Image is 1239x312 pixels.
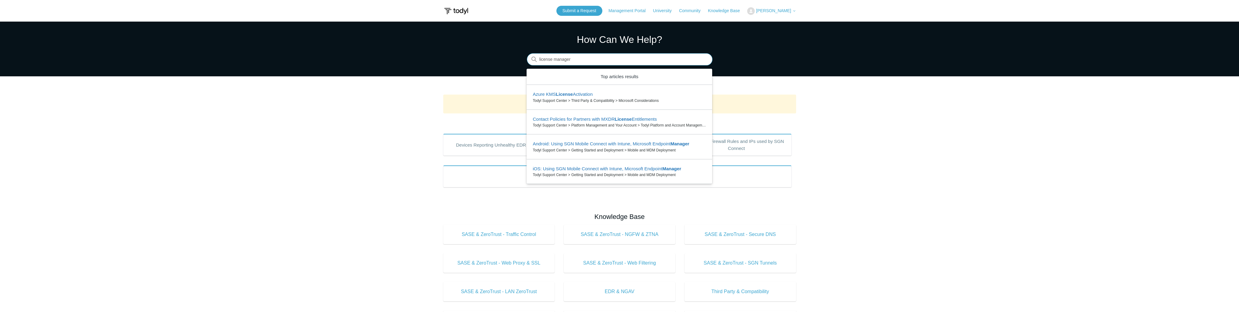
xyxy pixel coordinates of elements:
[556,92,573,97] em: License
[556,6,602,16] a: Submit a Request
[533,116,657,123] zd-autocomplete-title-multibrand: Suggested result 2 Contact Policies for Partners with MXDR License Entitlements
[684,253,796,273] a: SASE & ZeroTrust - SGN Tunnels
[527,32,712,47] h1: How Can We Help?
[681,134,792,156] a: Outbound Firewall Rules and IPs used by SGN Connect
[684,225,796,244] a: SASE & ZeroTrust - Secure DNS
[443,118,796,128] h2: Popular Articles
[694,288,787,295] span: Third Party & Compatibility
[564,253,675,273] a: SASE & ZeroTrust - Web Filtering
[670,141,689,146] em: Manager
[756,8,791,13] span: [PERSON_NAME]
[527,54,712,66] input: Search
[708,8,746,14] a: Knowledge Base
[443,253,555,273] a: SASE & ZeroTrust - Web Proxy & SSL
[573,259,666,267] span: SASE & ZeroTrust - Web Filtering
[684,282,796,301] a: Third Party & Compatibility
[694,231,787,238] span: SASE & ZeroTrust - Secure DNS
[533,92,593,98] zd-autocomplete-title-multibrand: Suggested result 1 Azure KMS License Activation
[662,166,681,171] em: Manager
[443,134,553,156] a: Devices Reporting Unhealthy EDR States
[452,259,546,267] span: SASE & ZeroTrust - Web Proxy & SSL
[564,282,675,301] a: EDR & NGAV
[452,288,546,295] span: SASE & ZeroTrust - LAN ZeroTrust
[533,98,706,103] zd-autocomplete-breadcrumbs-multibrand: Todyl Support Center > Third Party & Compatibility > Microsoft Considerations
[679,8,707,14] a: Community
[533,172,706,178] zd-autocomplete-breadcrumbs-multibrand: Todyl Support Center > Getting Started and Deployment > Mobile and MDM Deployment
[747,7,796,15] button: [PERSON_NAME]
[533,166,681,172] zd-autocomplete-title-multibrand: Suggested result 4 iOS: Using SGN Mobile Connect with Intune, Microsoft Endpoint Manager
[694,259,787,267] span: SASE & ZeroTrust - SGN Tunnels
[573,231,666,238] span: SASE & ZeroTrust - NGFW & ZTNA
[443,225,555,244] a: SASE & ZeroTrust - Traffic Control
[615,116,632,122] em: License
[573,288,666,295] span: EDR & NGAV
[527,69,712,85] zd-autocomplete-header: Top articles results
[443,5,469,17] img: Todyl Support Center Help Center home page
[443,212,796,222] h2: Knowledge Base
[443,282,555,301] a: SASE & ZeroTrust - LAN ZeroTrust
[608,8,652,14] a: Management Portal
[443,165,792,187] a: Product Updates
[564,225,675,244] a: SASE & ZeroTrust - NGFW & ZTNA
[533,123,706,128] zd-autocomplete-breadcrumbs-multibrand: Todyl Support Center > Platform Management and Your Account > Todyl Platform and Account Management
[533,141,689,147] zd-autocomplete-title-multibrand: Suggested result 3 Android: Using SGN Mobile Connect with Intune, Microsoft Endpoint Manager
[452,231,546,238] span: SASE & ZeroTrust - Traffic Control
[533,147,706,153] zd-autocomplete-breadcrumbs-multibrand: Todyl Support Center > Getting Started and Deployment > Mobile and MDM Deployment
[653,8,677,14] a: University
